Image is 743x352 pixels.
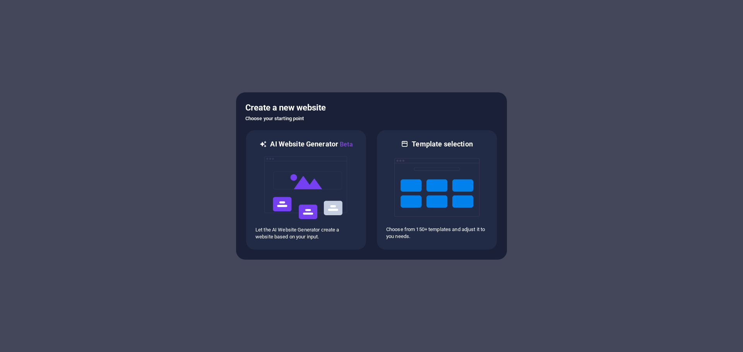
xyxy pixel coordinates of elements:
[245,102,498,114] h5: Create a new website
[245,129,367,250] div: AI Website GeneratorBetaaiLet the AI Website Generator create a website based on your input.
[376,129,498,250] div: Template selectionChoose from 150+ templates and adjust it to you needs.
[255,226,357,240] p: Let the AI Website Generator create a website based on your input.
[270,139,353,149] h6: AI Website Generator
[264,149,349,226] img: ai
[245,114,498,123] h6: Choose your starting point
[412,139,473,149] h6: Template selection
[386,226,488,240] p: Choose from 150+ templates and adjust it to you needs.
[338,141,353,148] span: Beta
